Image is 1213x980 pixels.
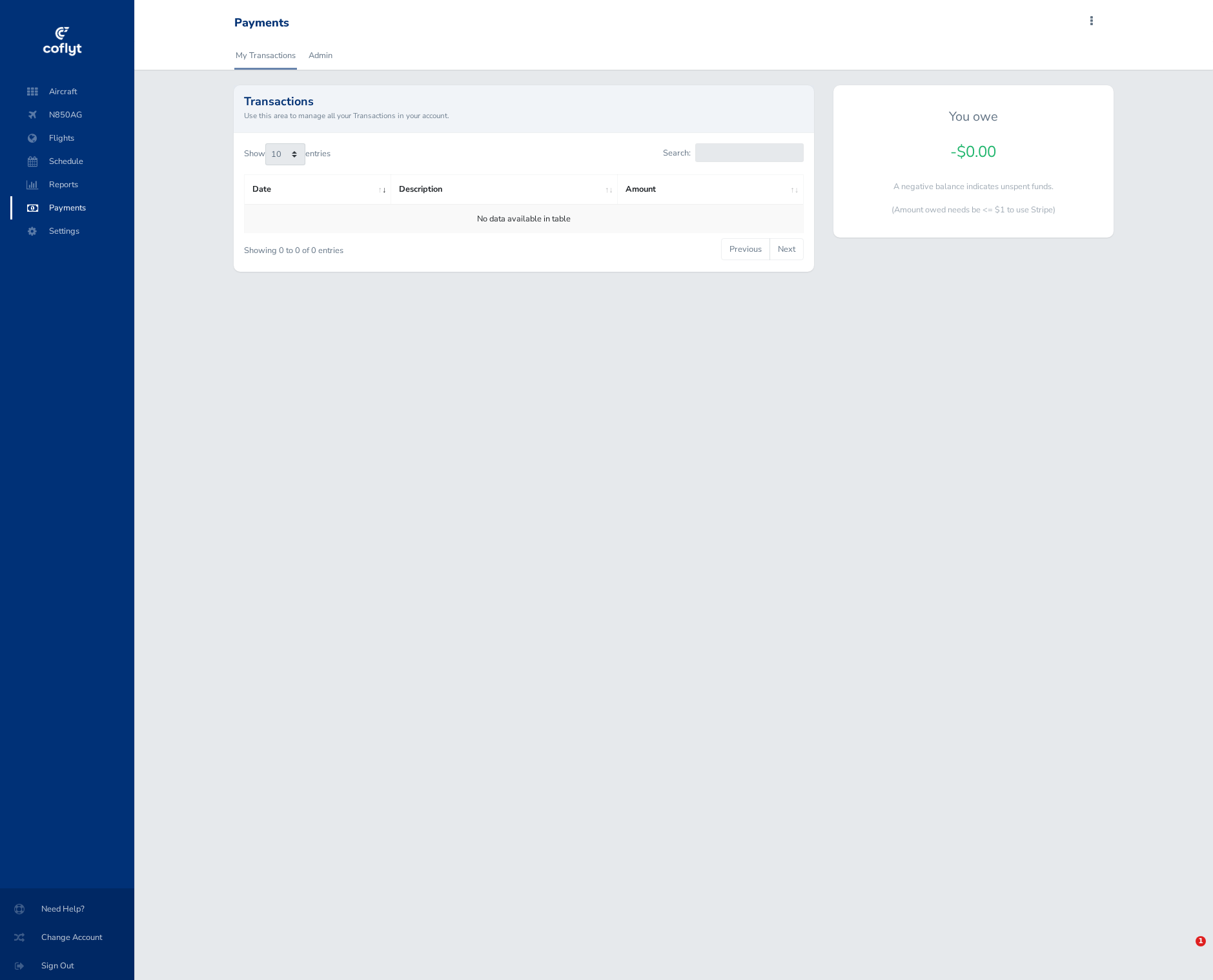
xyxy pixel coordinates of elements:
[391,175,617,204] th: Description: activate to sort column ascending
[844,180,1103,193] p: A negative balance indicates unspent funds.
[245,175,391,204] th: Date: activate to sort column ascending
[618,175,803,204] th: Amount: activate to sort column ascending
[844,203,1103,216] p: (Amount owed needs be <= $1 to use Stripe)
[234,41,297,70] a: My Transactions
[15,897,119,921] span: Need Help?
[1169,936,1200,967] iframe: Intercom live chat
[307,41,334,70] a: Admin
[245,204,803,233] td: No data available in table
[23,103,121,127] span: N850AG
[695,143,804,162] input: Search:
[23,173,121,196] span: Reports
[234,16,289,30] div: Payments
[244,96,803,107] h2: Transactions
[244,237,467,257] div: Showing 0 to 0 of 0 entries
[15,954,119,977] span: Sign Out
[265,143,305,165] select: Showentries
[244,143,331,165] label: Show entries
[23,127,121,150] span: Flights
[844,143,1103,161] h4: -$0.00
[23,150,121,173] span: Schedule
[23,196,121,219] span: Payments
[244,110,803,121] small: Use this area to manage all your Transactions in your account.
[15,926,119,949] span: Change Account
[844,109,1103,125] h5: You owe
[23,80,121,103] span: Aircraft
[23,219,121,243] span: Settings
[663,143,803,162] label: Search:
[1196,936,1206,946] span: 1
[41,23,83,61] img: coflyt logo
